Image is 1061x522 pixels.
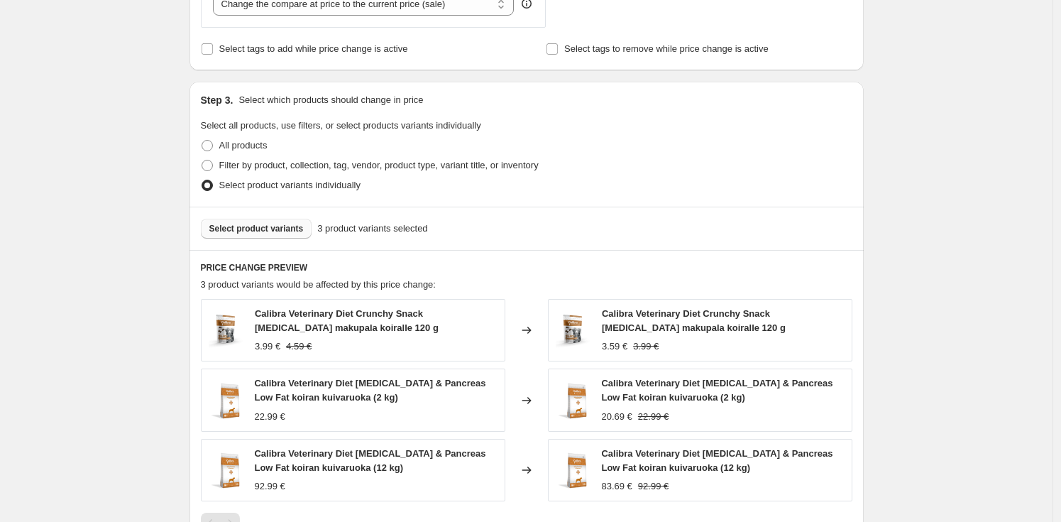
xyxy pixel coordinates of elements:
[219,43,408,54] span: Select tags to add while price change is active
[601,448,832,473] span: Calibra Veterinary Diet [MEDICAL_DATA] & Pancreas Low Fat koiran kuivaruoka (12 kg)
[219,140,268,151] span: All products
[219,160,539,170] span: Filter by product, collection, tag, vendor, product type, variant title, or inventory
[602,308,786,333] span: Calibra Veterinary Diet Crunchy Snack [MEDICAL_DATA] makupala koiralle 120 g
[201,219,312,239] button: Select product variants
[255,339,280,354] div: 3.99 €
[633,339,659,354] strike: 3.99 €
[254,410,285,424] div: 22.99 €
[601,378,832,403] span: Calibra Veterinary Diet [MEDICAL_DATA] & Pancreas Low Fat koiran kuivaruoka (2 kg)
[564,43,769,54] span: Select tags to remove while price change is active
[254,448,485,473] span: Calibra Veterinary Diet [MEDICAL_DATA] & Pancreas Low Fat koiran kuivaruoka (12 kg)
[238,93,423,107] p: Select which products should change in price
[254,378,485,403] span: Calibra Veterinary Diet [MEDICAL_DATA] & Pancreas Low Fat koiran kuivaruoka (2 kg)
[601,479,632,494] div: 83.69 €
[254,479,285,494] div: 92.99 €
[201,279,436,290] span: 3 product variants would be affected by this price change:
[219,180,361,190] span: Select product variants individually
[201,120,481,131] span: Select all products, use filters, or select products variants individually
[255,308,439,333] span: Calibra Veterinary Diet Crunchy Snack [MEDICAL_DATA] makupala koiralle 120 g
[556,379,590,422] img: calibra-VD-dog-gastrointestinal-bg_2d7da1c1-3651-4139-a3f8-26382c3af85c_80x.png
[209,379,243,422] img: calibra-VD-dog-gastrointestinal-bg_2d7da1c1-3651-4139-a3f8-26382c3af85c_80x.png
[286,339,312,354] strike: 4.59 €
[209,309,243,352] img: Vet-Snack-crunchy-gastro_80x.png
[209,449,243,491] img: calibra-VD-dog-gastrointestinal-bg_2d7da1c1-3651-4139-a3f8-26382c3af85c_80x.png
[317,222,427,236] span: 3 product variants selected
[638,410,669,424] strike: 22.99 €
[638,479,669,494] strike: 92.99 €
[556,309,590,352] img: Vet-Snack-crunchy-gastro_80x.png
[209,223,304,234] span: Select product variants
[556,449,590,491] img: calibra-VD-dog-gastrointestinal-bg_2d7da1c1-3651-4139-a3f8-26382c3af85c_80x.png
[201,93,233,107] h2: Step 3.
[602,339,627,354] div: 3.59 €
[201,262,852,273] h6: PRICE CHANGE PREVIEW
[601,410,632,424] div: 20.69 €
